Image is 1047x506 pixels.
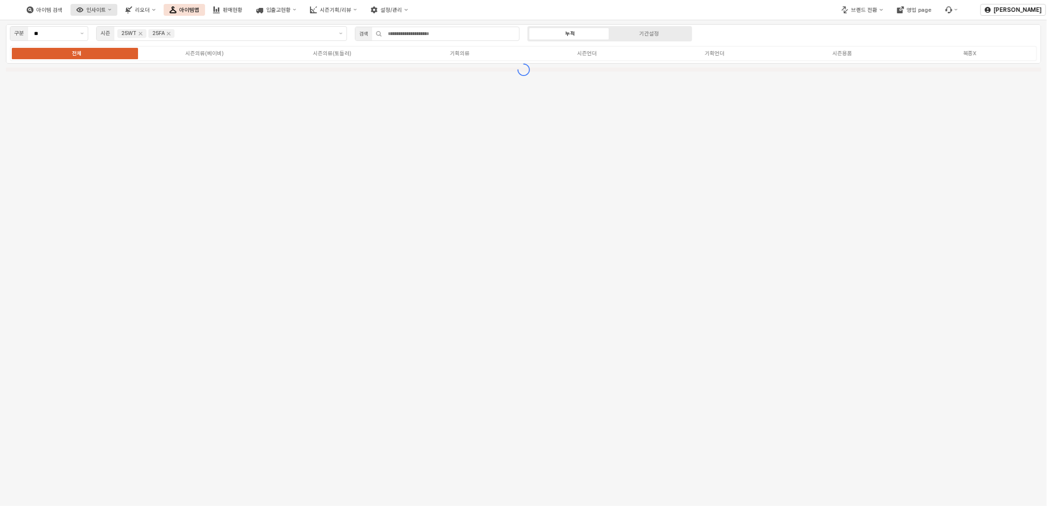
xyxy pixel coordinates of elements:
[335,27,347,40] button: 제안 사항 표시
[963,50,977,57] div: 복종X
[836,4,889,16] button: 브랜드 전환
[207,4,248,16] button: 판매현황
[396,49,523,58] label: 기획의류
[167,32,171,36] div: Remove 25FA
[851,7,877,13] div: 브랜드 전환
[610,30,689,38] label: 기간설정
[119,4,161,16] button: 리오더
[565,31,575,37] div: 누적
[833,50,852,57] div: 시즌용품
[76,27,88,40] button: 제안 사항 표시
[179,7,199,13] div: 아이템맵
[86,7,106,13] div: 인사이트
[381,7,402,13] div: 설정/관리
[21,4,69,16] button: 아이템 검색
[779,49,907,58] label: 시즌용품
[313,50,351,57] div: 시즌의류(토들러)
[250,4,302,16] button: 입출고현황
[14,29,24,38] div: 구분
[269,49,396,58] label: 시즌의류(토들러)
[651,49,779,58] label: 기획언더
[907,7,932,13] div: 영업 page
[320,7,351,13] div: 시즌기획/리뷰
[304,4,363,16] button: 시즌기획/리뷰
[152,29,165,38] div: 25FA
[891,4,938,16] button: 영업 page
[223,7,243,13] div: 판매현황
[639,31,659,37] div: 기간설정
[36,7,63,13] div: 아이템 검색
[359,30,368,38] div: 검색
[705,50,725,57] div: 기획언더
[139,32,142,36] div: Remove 25WT
[531,30,610,38] label: 누적
[994,6,1042,14] p: [PERSON_NAME]
[141,49,269,58] label: 시즌의류(베이비)
[13,49,141,58] label: 전체
[101,29,110,38] div: 시즌
[577,50,597,57] div: 시즌언더
[185,50,224,57] div: 시즌의류(베이비)
[365,4,414,16] button: 설정/관리
[72,50,82,57] div: 전체
[121,29,137,38] div: 25WT
[70,4,117,16] button: 인사이트
[523,49,651,58] label: 시즌언더
[266,7,291,13] div: 입출고현황
[906,49,1034,58] label: 복종X
[450,50,470,57] div: 기획의류
[164,4,205,16] button: 아이템맵
[940,4,964,16] div: 버그 제보 및 기능 개선 요청
[135,7,150,13] div: 리오더
[980,4,1046,16] button: [PERSON_NAME]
